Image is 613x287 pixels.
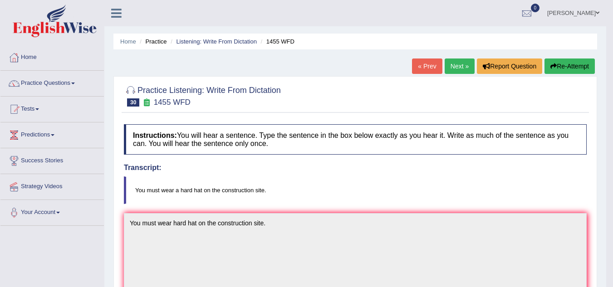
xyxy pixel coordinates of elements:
[0,200,104,223] a: Your Account
[445,58,475,74] a: Next »
[137,37,167,46] li: Practice
[0,45,104,68] a: Home
[412,58,442,74] a: « Prev
[124,164,587,172] h4: Transcript:
[0,97,104,119] a: Tests
[154,98,191,107] small: 1455 WFD
[0,174,104,197] a: Strategy Videos
[531,4,540,12] span: 0
[0,148,104,171] a: Success Stories
[124,124,587,155] h4: You will hear a sentence. Type the sentence in the box below exactly as you hear it. Write as muc...
[259,37,294,46] li: 1455 WFD
[127,98,139,107] span: 30
[142,98,151,107] small: Exam occurring question
[0,122,104,145] a: Predictions
[124,84,281,107] h2: Practice Listening: Write From Dictation
[544,58,595,74] button: Re-Attempt
[124,176,587,204] blockquote: You must wear a hard hat on the construction site.
[120,38,136,45] a: Home
[0,71,104,93] a: Practice Questions
[477,58,542,74] button: Report Question
[133,131,177,139] b: Instructions:
[176,38,257,45] a: Listening: Write From Dictation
